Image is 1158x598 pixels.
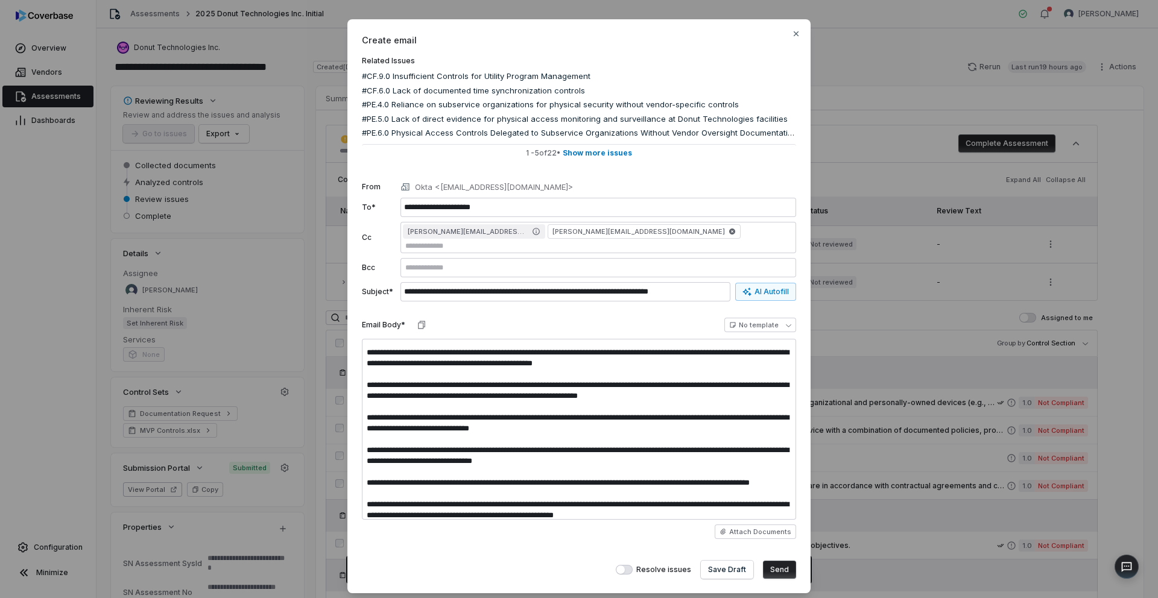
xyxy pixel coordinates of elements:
[362,34,796,46] span: Create email
[636,565,691,574] span: Resolve issues
[548,224,741,239] span: [PERSON_NAME][EMAIL_ADDRESS][DOMAIN_NAME]
[701,561,753,579] button: Save Draft
[408,227,528,236] span: [PERSON_NAME][EMAIL_ADDRESS][DOMAIN_NAME]
[742,287,789,297] div: AI Autofill
[362,99,739,111] span: #PE.4.0 Reliance on subservice organizations for physical security without vendor-specific controls
[362,56,796,66] label: Related Issues
[715,524,796,539] button: Attach Documents
[362,71,590,83] span: #CF.9.0 Insufficient Controls for Utility Program Management
[362,263,396,272] label: Bcc
[362,233,396,242] label: Cc
[415,181,573,194] p: Okta <[EMAIL_ADDRESS][DOMAIN_NAME]>
[362,113,788,125] span: #PE.5.0 Lack of direct evidence for physical access monitoring and surveillance at Donut Technolo...
[362,127,796,139] span: #PE.6.0 Physical Access Controls Delegated to Subservice Organizations Without Vendor Oversight D...
[563,148,632,158] span: Show more issues
[616,565,633,574] button: Resolve issues
[362,182,396,192] label: From
[362,144,796,162] button: 1 -5of22• Show more issues
[735,283,796,301] button: AI Autofill
[362,320,405,330] label: Email Body*
[763,561,796,579] button: Send
[362,287,396,297] label: Subject*
[729,527,791,537] span: Attach Documents
[362,85,585,97] span: #CF.6.0 Lack of documented time synchronization controls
